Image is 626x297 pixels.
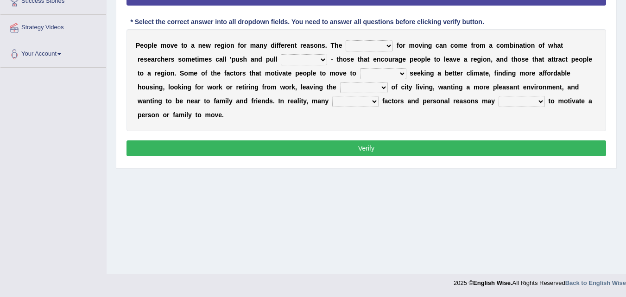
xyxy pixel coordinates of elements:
[317,42,322,49] b: n
[322,42,325,49] b: s
[300,42,303,49] b: r
[238,42,240,49] b: f
[138,70,140,77] b: t
[223,56,225,63] b: l
[373,56,377,63] b: e
[201,70,205,77] b: o
[256,70,259,77] b: a
[454,42,458,49] b: o
[157,56,161,63] b: c
[339,70,343,77] b: v
[557,42,561,49] b: a
[377,56,381,63] b: n
[583,56,587,63] b: p
[510,42,514,49] b: b
[278,42,281,49] b: f
[168,83,170,91] b: l
[489,70,491,77] b: ,
[230,70,234,77] b: c
[282,70,286,77] b: a
[545,70,547,77] b: f
[313,70,316,77] b: e
[278,70,282,77] b: v
[339,56,343,63] b: h
[152,42,153,49] b: l
[397,42,399,49] b: f
[0,41,106,64] a: Your Account
[198,42,202,49] b: n
[174,70,176,77] b: .
[551,70,553,77] b: r
[140,42,144,49] b: e
[258,56,262,63] b: d
[457,70,461,77] b: e
[464,42,468,49] b: e
[206,42,211,49] b: w
[410,70,413,77] b: s
[483,56,487,63] b: o
[166,70,171,77] b: o
[331,42,335,49] b: T
[252,70,256,77] b: h
[136,42,140,49] b: P
[485,70,489,77] b: e
[471,56,473,63] b: r
[425,56,427,63] b: l
[439,42,443,49] b: a
[542,56,544,63] b: t
[543,70,545,77] b: f
[498,70,502,77] b: n
[452,70,455,77] b: t
[182,56,186,63] b: o
[556,56,558,63] b: r
[224,70,227,77] b: f
[489,42,493,49] b: a
[215,42,217,49] b: r
[244,42,247,49] b: r
[527,42,531,49] b: o
[311,70,313,77] b: l
[217,70,221,77] b: e
[518,56,522,63] b: o
[163,83,164,91] b: ,
[367,56,370,63] b: t
[144,56,147,63] b: s
[295,70,299,77] b: p
[240,42,244,49] b: o
[240,56,243,63] b: s
[138,83,142,91] b: h
[513,56,518,63] b: h
[496,70,498,77] b: i
[500,42,504,49] b: o
[181,42,183,49] b: t
[417,70,421,77] b: e
[480,42,485,49] b: m
[277,70,278,77] b: i
[270,56,274,63] b: u
[161,70,165,77] b: g
[551,56,554,63] b: t
[147,70,151,77] b: a
[250,42,256,49] b: m
[427,56,430,63] b: e
[183,42,188,49] b: o
[515,42,519,49] b: n
[464,56,468,63] b: a
[554,56,556,63] b: t
[422,42,424,49] b: i
[226,70,230,77] b: a
[562,56,566,63] b: c
[444,56,446,63] b: l
[213,70,217,77] b: h
[275,70,277,77] b: t
[343,70,347,77] b: e
[188,70,194,77] b: m
[424,70,426,77] b: i
[588,56,592,63] b: e
[343,56,347,63] b: o
[561,42,563,49] b: t
[295,42,297,49] b: t
[471,42,473,49] b: f
[186,56,191,63] b: m
[494,70,497,77] b: f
